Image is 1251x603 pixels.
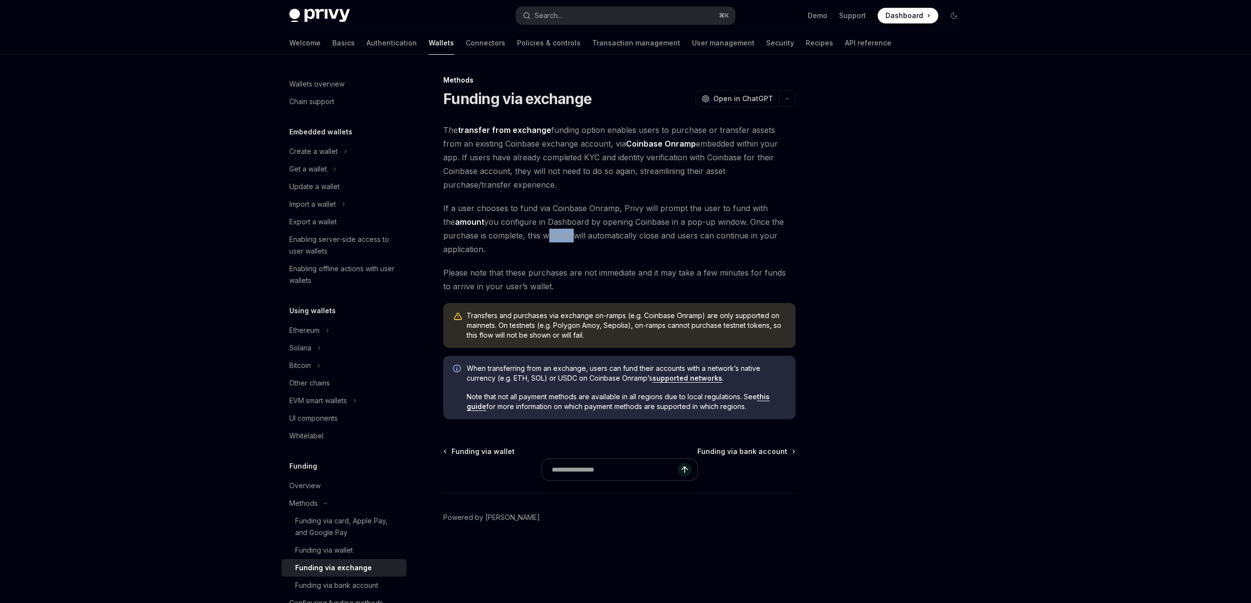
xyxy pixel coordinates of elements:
a: Welcome [289,31,321,55]
div: Funding via exchange [295,562,372,574]
a: Powered by [PERSON_NAME] [443,513,540,522]
a: Policies & controls [517,31,581,55]
span: ⌘ K [719,12,729,20]
button: Toggle Import a wallet section [281,195,407,213]
span: Funding via wallet [452,447,515,456]
svg: Info [453,365,463,374]
a: Authentication [367,31,417,55]
span: Funding via bank account [697,447,787,456]
a: Basics [332,31,355,55]
div: Export a wallet [289,216,337,228]
div: Overview [289,480,321,492]
a: Support [839,11,866,21]
button: Toggle Bitcoin section [281,357,407,374]
div: Ethereum [289,324,320,336]
h5: Using wallets [289,305,336,317]
button: Open search [516,7,735,24]
div: Create a wallet [289,146,338,157]
button: Send message [678,463,691,476]
img: dark logo [289,9,350,22]
span: Please note that these purchases are not immediate and it may take a few minutes for funds to arr... [443,266,796,293]
a: Funding via bank account [281,577,407,594]
svg: Warning [453,312,463,322]
a: Funding via exchange [281,559,407,577]
button: Toggle Ethereum section [281,322,407,339]
a: Transaction management [592,31,680,55]
a: this guide [467,392,770,411]
a: Overview [281,477,407,495]
div: Search... [535,10,562,22]
a: Funding via wallet [444,447,515,456]
span: Dashboard [885,11,923,21]
a: UI components [281,409,407,427]
a: Demo [808,11,827,21]
span: Transfers and purchases via exchange on-ramps (e.g. Coinbase Onramp) are only supported on mainne... [467,311,786,340]
button: Toggle Get a wallet section [281,160,407,178]
h5: Embedded wallets [289,126,352,138]
div: Solana [289,342,311,354]
a: Enabling server-side access to user wallets [281,231,407,260]
div: Chain support [289,96,334,108]
a: Funding via wallet [281,541,407,559]
a: Recipes [806,31,833,55]
div: EVM smart wallets [289,395,347,407]
input: Ask a question... [552,459,678,480]
a: Chain support [281,93,407,110]
div: UI components [289,412,338,424]
a: Whitelabel [281,427,407,445]
button: Toggle EVM smart wallets section [281,392,407,409]
a: API reference [845,31,891,55]
div: Wallets overview [289,78,345,90]
button: Toggle Create a wallet section [281,143,407,160]
div: Other chains [289,377,330,389]
a: Funding via card, Apple Pay, and Google Pay [281,512,407,541]
a: Wallets [429,31,454,55]
div: Methods [443,75,796,85]
strong: transfer from exchange [458,125,551,135]
div: Methods [289,497,318,509]
a: Export a wallet [281,213,407,231]
a: Connectors [466,31,505,55]
div: Bitcoin [289,360,311,371]
a: amount [455,217,484,227]
a: Wallets overview [281,75,407,93]
div: Funding via card, Apple Pay, and Google Pay [295,515,401,538]
button: Toggle dark mode [946,8,962,23]
a: supported networks [652,374,722,383]
div: Import a wallet [289,198,336,210]
a: Coinbase Onramp [626,139,696,149]
span: When transferring from an exchange, users can fund their accounts with a network’s native currenc... [467,364,786,383]
div: Funding via wallet [295,544,353,556]
div: Update a wallet [289,181,340,193]
a: User management [692,31,755,55]
button: Open in ChatGPT [695,90,779,107]
div: Funding via bank account [295,580,378,591]
a: Funding via bank account [697,447,795,456]
span: The funding option enables users to purchase or transfer assets from an existing Coinbase exchang... [443,123,796,192]
div: Whitelabel [289,430,324,442]
h1: Funding via exchange [443,90,592,108]
a: Update a wallet [281,178,407,195]
a: Other chains [281,374,407,392]
button: Toggle Solana section [281,339,407,357]
div: Enabling server-side access to user wallets [289,234,401,257]
a: Dashboard [878,8,938,23]
span: Open in ChatGPT [713,94,773,104]
h5: Funding [289,460,317,472]
a: Enabling offline actions with user wallets [281,260,407,289]
div: Get a wallet [289,163,327,175]
button: Toggle Methods section [281,495,407,512]
span: If a user chooses to fund via Coinbase Onramp, Privy will prompt the user to fund with the you co... [443,201,796,256]
a: Security [766,31,794,55]
div: Enabling offline actions with user wallets [289,263,401,286]
span: Note that not all payment methods are available in all regions due to local regulations. See for ... [467,392,786,411]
